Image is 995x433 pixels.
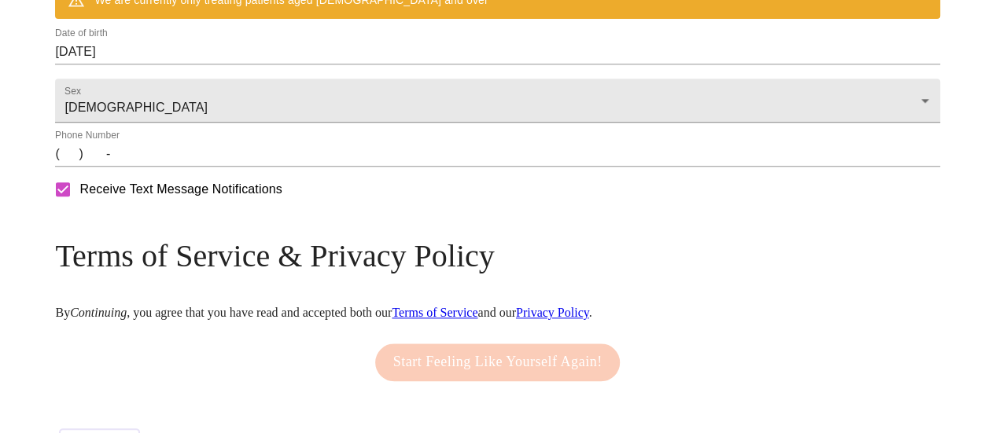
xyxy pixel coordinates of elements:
label: Phone Number [55,130,120,140]
div: [DEMOGRAPHIC_DATA] [55,79,939,123]
h3: Terms of Service & Privacy Policy [55,237,939,274]
p: By , you agree that you have read and accepted both our and our . [55,306,939,320]
a: Privacy Policy [516,306,589,319]
label: Date of birth [55,28,108,38]
a: Terms of Service [392,306,477,319]
span: Receive Text Message Notifications [79,180,282,199]
em: Continuing [70,306,127,319]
